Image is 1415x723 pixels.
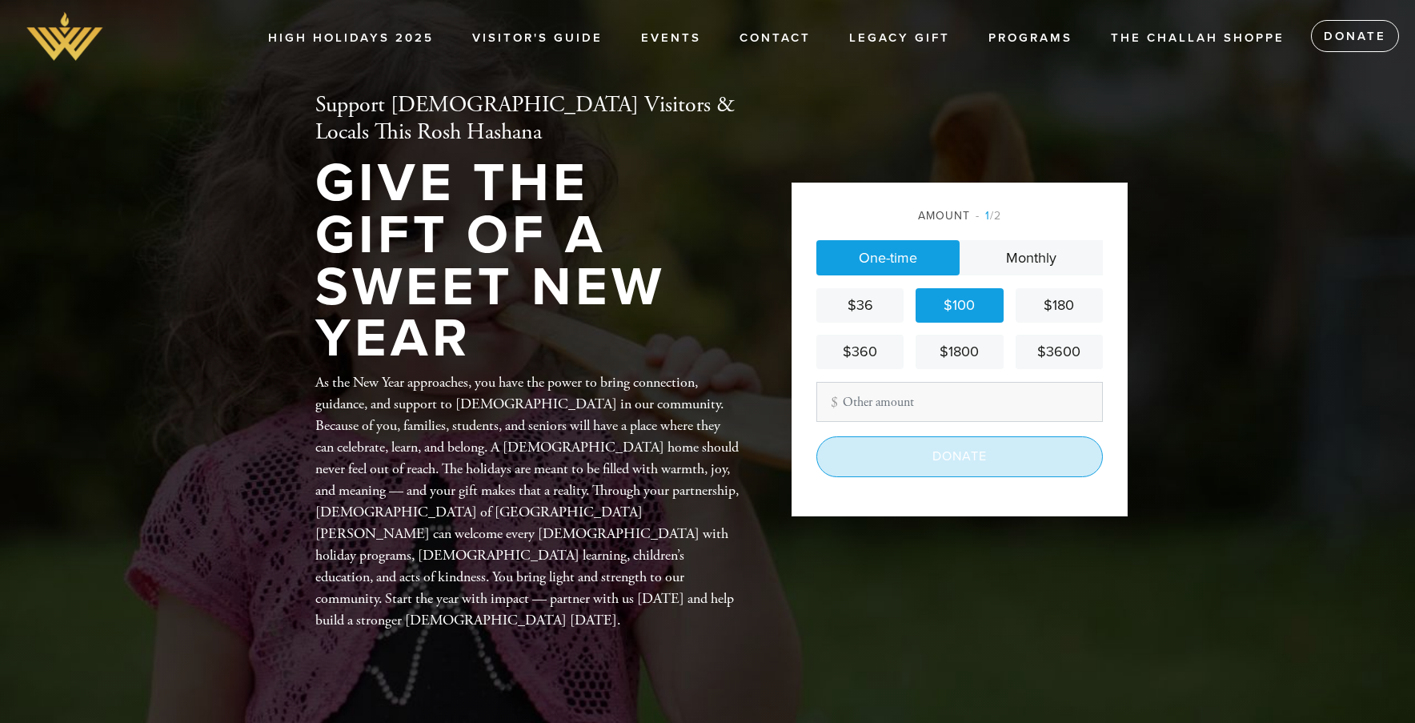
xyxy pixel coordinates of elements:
a: The Challah Shoppe [1099,23,1297,54]
a: Contact [728,23,823,54]
a: Visitor's Guide [460,23,615,54]
div: Amount [816,207,1103,224]
a: Events [629,23,713,54]
div: $360 [823,341,897,363]
a: $180 [1016,288,1103,323]
div: As the New Year approaches, you have the power to bring connection, guidance, and support to [DEM... [315,372,740,631]
span: /2 [976,209,1001,223]
a: $3600 [1016,335,1103,369]
div: $1800 [922,341,996,363]
a: High Holidays 2025 [256,23,446,54]
div: $36 [823,295,897,316]
img: A10802_Chabad_Logo_AP%20%285%29%20-%20Edited.png [24,8,106,66]
a: $1800 [916,335,1003,369]
input: Other amount [816,382,1103,422]
div: $3600 [1022,341,1096,363]
a: $360 [816,335,904,369]
div: $180 [1022,295,1096,316]
a: Programs [976,23,1084,54]
h1: Give the Gift of a Sweet New Year [315,158,740,364]
a: $100 [916,288,1003,323]
h2: Support [DEMOGRAPHIC_DATA] Visitors & Locals This Rosh Hashana [315,92,740,146]
span: 1 [985,209,990,223]
a: Donate [1311,20,1399,52]
input: Donate [816,436,1103,476]
a: One-time [816,240,960,275]
a: Monthly [960,240,1103,275]
div: $100 [922,295,996,316]
a: Legacy Gift [837,23,962,54]
a: $36 [816,288,904,323]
